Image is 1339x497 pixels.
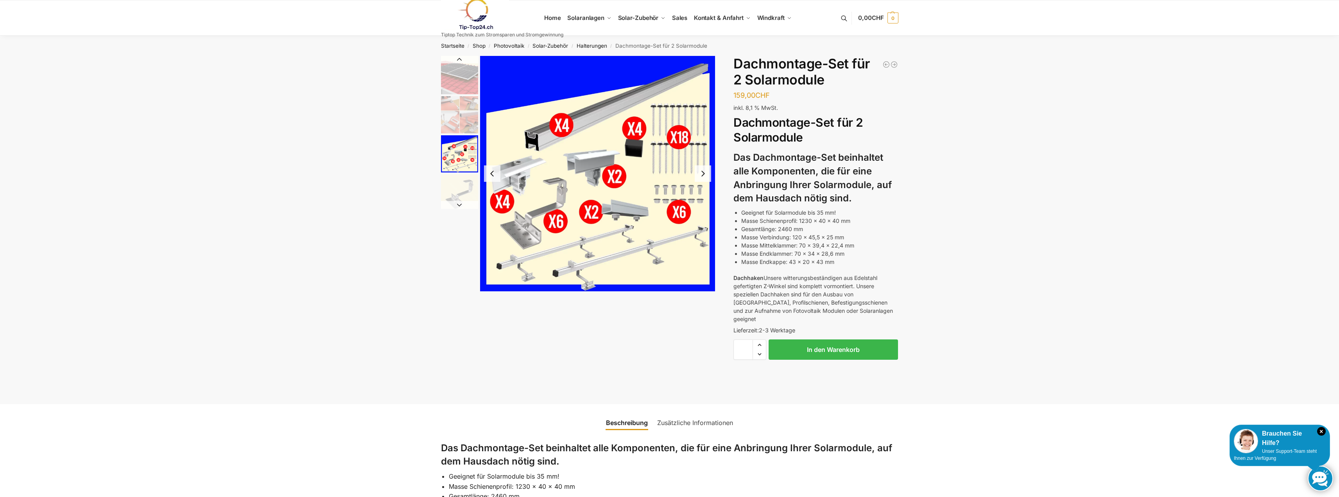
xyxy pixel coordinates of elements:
button: Next slide [695,165,711,182]
span: inkl. 8,1 % MwSt. [733,104,778,111]
li: 3 / 5 [439,134,478,173]
strong: Dachmontage-Set für 2 Solarmodule [733,115,863,144]
span: Increase quantity [753,340,766,350]
a: Solar-Zubehör [532,43,568,49]
li: 4 / 5 [439,173,478,212]
h1: Dachmontage-Set für 2 Solarmodule [733,56,898,88]
img: Inhalt Solarpaneele Ziegeldach [480,56,715,291]
li: Geeignet für Solarmodule bis 35 mm! [449,472,898,482]
strong: Dachhaken [733,275,764,281]
a: Kontakt & Anfahrt [690,0,754,36]
a: Sales [669,0,690,36]
span: / [486,43,494,49]
li: Masse Schienenprofil: 1230 x 40 x 40 mm [741,217,898,225]
button: Previous slide [441,56,478,63]
span: / [607,43,615,49]
span: Sales [672,14,688,22]
span: Kontakt & Anfahrt [694,14,744,22]
span: 0 [887,13,898,23]
li: Masse Mittelklammer: 70 x 39,4 x 22,4 mm [741,241,898,249]
a: Halterung für 1 Photovoltaik Modul verstellbar Schwarz [882,61,890,68]
button: Previous slide [484,165,500,182]
a: 0,00CHF 0 [858,6,898,30]
li: Masse Schienenprofil: 1230 x 40 x 40 mm [449,482,898,492]
span: Windkraft [757,14,785,22]
h3: Das Dachmontage-Set beinhaltet alle Komponenten, die für eine Anbringung Ihrer Solarmodule, auf d... [441,441,898,469]
a: Beschreibung [601,413,652,432]
p: Unsere witterungsbeständigen aus Edelstahl gefertigten Z-Winkel sind komplett vormontiert. Unsere... [733,274,898,323]
img: Inhalt Solarpaneele Ziegeldach [441,135,478,172]
img: Dachhacken Solarmodule [441,174,478,212]
img: Solarpaneele Ziegeldach [441,96,478,133]
a: Windkraft [754,0,795,36]
nav: Breadcrumb [427,36,912,56]
span: Solar-Zubehör [618,14,659,22]
span: Lieferzeit: [733,327,795,334]
img: Customer service [1234,429,1258,453]
li: 3 / 5 [480,56,715,291]
li: 2 / 5 [439,95,478,134]
span: / [568,43,576,49]
button: Next slide [441,201,478,209]
a: Photovoltaik Solarpanel Halterung Trapezblechdach Befestigung [890,61,898,68]
a: Shop [473,43,486,49]
div: Brauchen Sie Hilfe? [1234,429,1326,448]
a: Halterungen [577,43,607,49]
a: Startseite [441,43,464,49]
span: / [464,43,473,49]
a: Zusätzliche Informationen [652,413,738,432]
input: Produktmenge [733,339,753,360]
i: Schließen [1317,427,1326,436]
a: Photovoltaik [494,43,524,49]
span: Unser Support-Team steht Ihnen zur Verfügung [1234,449,1317,461]
img: Halterung Solarpaneele Ziegeldach [441,56,478,94]
a: Solaranlagen [564,0,615,36]
span: CHF [872,14,884,22]
a: Solar-Zubehör [615,0,669,36]
li: Gesamtlänge: 2460 mm [741,225,898,233]
span: 2-3 Werktage [759,327,795,334]
li: 1 / 5 [439,56,478,95]
h3: Das Dachmontage-Set beinhaltet alle Komponenten, die für eine Anbringung Ihrer Solarmodule, auf d... [733,151,898,205]
span: 0,00 [858,14,884,22]
li: Masse Endkappe: 43 x 20 x 43 mm [741,258,898,266]
button: In den Warenkorb [769,339,898,360]
span: Solaranlagen [567,14,604,22]
iframe: Sicherer Rahmen für schnelle Bezahlvorgänge [732,364,900,386]
span: / [524,43,532,49]
span: CHF [755,91,770,99]
li: Masse Endklammer: 70 x 34 x 28,6 mm [741,249,898,258]
li: Masse Verbindung: 120 x 45,5 x 25 mm [741,233,898,241]
bdi: 159,00 [733,91,770,99]
span: Reduce quantity [753,349,766,359]
li: Geeignet für Solarmodule bis 35 mm! [741,208,898,217]
p: Tiptop Technik zum Stromsparen und Stromgewinnung [441,32,563,37]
